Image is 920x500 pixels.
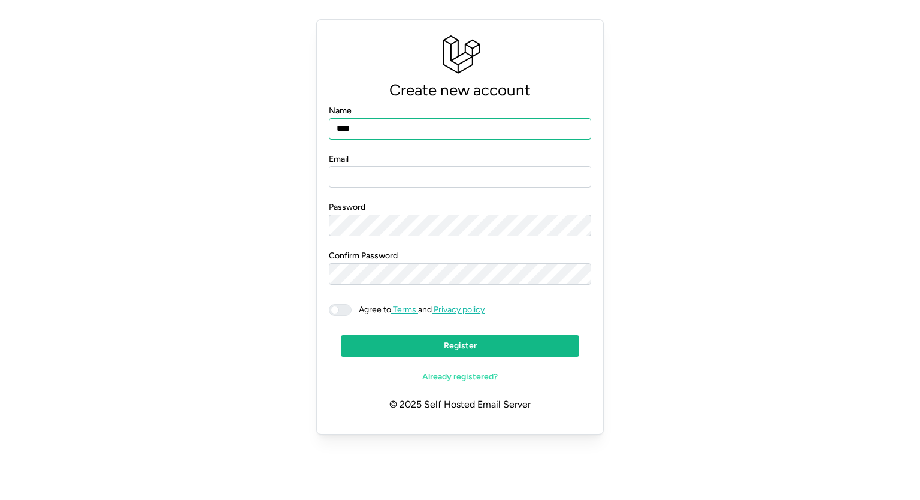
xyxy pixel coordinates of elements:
a: Terms [391,305,418,315]
p: Create new account [329,77,591,103]
label: Name [329,104,352,118]
a: Already registered? [341,366,579,388]
label: Confirm Password [329,249,398,263]
button: Register [341,335,579,357]
a: Privacy policy [432,305,485,315]
span: Register [444,336,477,356]
p: © 2025 Self Hosted Email Server [329,388,591,422]
span: Already registered? [422,367,498,387]
span: Agree to [359,305,391,315]
label: Email [329,153,349,166]
label: Password [329,201,365,214]
span: and [352,304,485,316]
